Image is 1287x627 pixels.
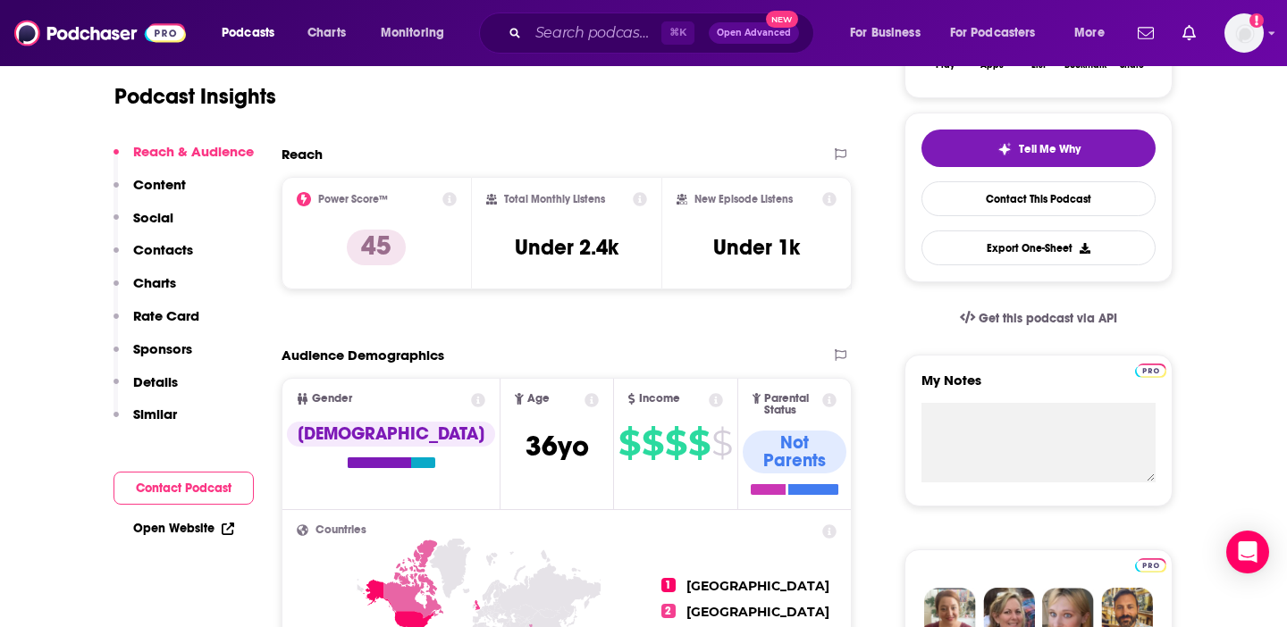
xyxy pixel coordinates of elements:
[114,274,176,307] button: Charts
[764,393,819,416] span: Parental Status
[1135,361,1166,378] a: Pro website
[850,21,921,46] span: For Business
[114,176,186,209] button: Content
[688,429,710,457] span: $
[1019,142,1081,156] span: Tell Me Why
[133,209,173,226] p: Social
[496,13,831,54] div: Search podcasts, credits, & more...
[307,21,346,46] span: Charts
[997,142,1012,156] img: tell me why sparkle
[1135,364,1166,378] img: Podchaser Pro
[287,422,495,447] div: [DEMOGRAPHIC_DATA]
[114,241,193,274] button: Contacts
[133,274,176,291] p: Charts
[1135,558,1166,573] img: Podchaser Pro
[133,373,178,390] p: Details
[526,429,589,464] span: 36 yo
[114,83,276,110] h1: Podcast Insights
[686,604,829,620] span: [GEOGRAPHIC_DATA]
[743,431,846,473] div: Not Parents
[114,209,173,242] button: Social
[312,393,352,405] span: Gender
[661,578,676,592] span: 1
[133,521,234,536] a: Open Website
[950,21,1036,46] span: For Podcasters
[133,340,192,357] p: Sponsors
[1135,556,1166,573] a: Pro website
[946,297,1131,340] a: Get this podcast via API
[618,429,640,457] span: $
[837,19,943,47] button: open menu
[1074,21,1105,46] span: More
[1224,13,1264,53] span: Logged in as KSMolly
[14,16,186,50] img: Podchaser - Follow, Share and Rate Podcasts
[133,405,177,422] p: Similar
[318,193,388,205] h2: Power Score™
[296,19,357,47] a: Charts
[315,524,366,536] span: Countries
[921,130,1156,167] button: tell me why sparkleTell Me Why
[1226,531,1269,573] div: Open Intercom Messenger
[133,307,199,324] p: Rate Card
[114,405,177,439] button: Similar
[1062,19,1127,47] button: open menu
[921,230,1156,265] button: Export One-Sheet
[527,393,550,405] span: Age
[515,234,618,261] h3: Under 2.4k
[381,21,444,46] span: Monitoring
[665,429,686,457] span: $
[711,429,732,457] span: $
[642,429,663,457] span: $
[709,22,799,44] button: Open AdvancedNew
[694,193,793,205] h2: New Episode Listens
[209,19,298,47] button: open menu
[282,146,323,163] h2: Reach
[114,373,178,406] button: Details
[661,604,676,618] span: 2
[713,234,800,261] h3: Under 1k
[1131,18,1161,48] a: Show notifications dropdown
[528,19,661,47] input: Search podcasts, credits, & more...
[686,578,829,594] span: [GEOGRAPHIC_DATA]
[114,307,199,340] button: Rate Card
[1175,18,1203,48] a: Show notifications dropdown
[114,340,192,373] button: Sponsors
[921,181,1156,216] a: Contact This Podcast
[347,230,406,265] p: 45
[717,29,791,38] span: Open Advanced
[114,472,254,505] button: Contact Podcast
[222,21,274,46] span: Podcasts
[1249,13,1264,28] svg: Add a profile image
[133,143,254,160] p: Reach & Audience
[938,19,1062,47] button: open menu
[114,143,254,176] button: Reach & Audience
[661,21,694,45] span: ⌘ K
[639,393,680,405] span: Income
[282,347,444,364] h2: Audience Demographics
[133,176,186,193] p: Content
[133,241,193,258] p: Contacts
[368,19,467,47] button: open menu
[1224,13,1264,53] img: User Profile
[979,311,1117,326] span: Get this podcast via API
[504,193,605,205] h2: Total Monthly Listens
[1224,13,1264,53] button: Show profile menu
[766,11,798,28] span: New
[921,372,1156,403] label: My Notes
